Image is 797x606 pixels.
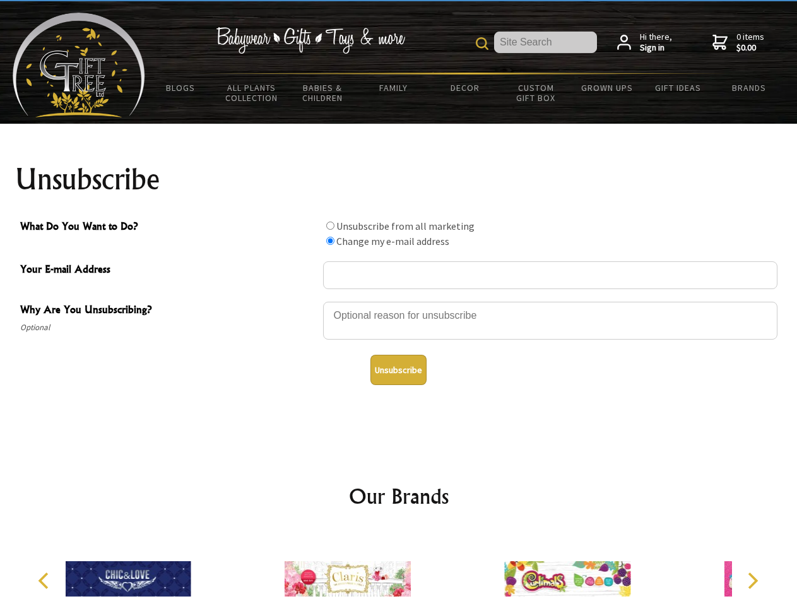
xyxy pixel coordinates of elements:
[323,261,777,289] input: Your E-mail Address
[287,74,358,111] a: Babies & Children
[20,218,317,237] span: What Do You Want to Do?
[571,74,642,101] a: Grown Ups
[323,302,777,340] textarea: Why Are You Unsubscribing?
[358,74,430,101] a: Family
[326,222,334,230] input: What Do You Want to Do?
[642,74,714,101] a: Gift Ideas
[145,74,216,101] a: BLOGS
[336,220,475,232] label: Unsubscribe from all marketing
[15,164,782,194] h1: Unsubscribe
[714,74,785,101] a: Brands
[216,74,288,111] a: All Plants Collection
[640,32,672,54] span: Hi there,
[476,37,488,50] img: product search
[736,31,764,54] span: 0 items
[336,235,449,247] label: Change my e-mail address
[494,32,597,53] input: Site Search
[20,320,317,335] span: Optional
[20,261,317,280] span: Your E-mail Address
[500,74,572,111] a: Custom Gift Box
[370,355,427,385] button: Unsubscribe
[25,481,772,511] h2: Our Brands
[13,13,145,117] img: Babyware - Gifts - Toys and more...
[20,302,317,320] span: Why Are You Unsubscribing?
[712,32,764,54] a: 0 items$0.00
[216,27,405,54] img: Babywear - Gifts - Toys & more
[738,567,766,595] button: Next
[429,74,500,101] a: Decor
[736,42,764,54] strong: $0.00
[32,567,59,595] button: Previous
[640,42,672,54] strong: Sign in
[326,237,334,245] input: What Do You Want to Do?
[617,32,672,54] a: Hi there,Sign in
